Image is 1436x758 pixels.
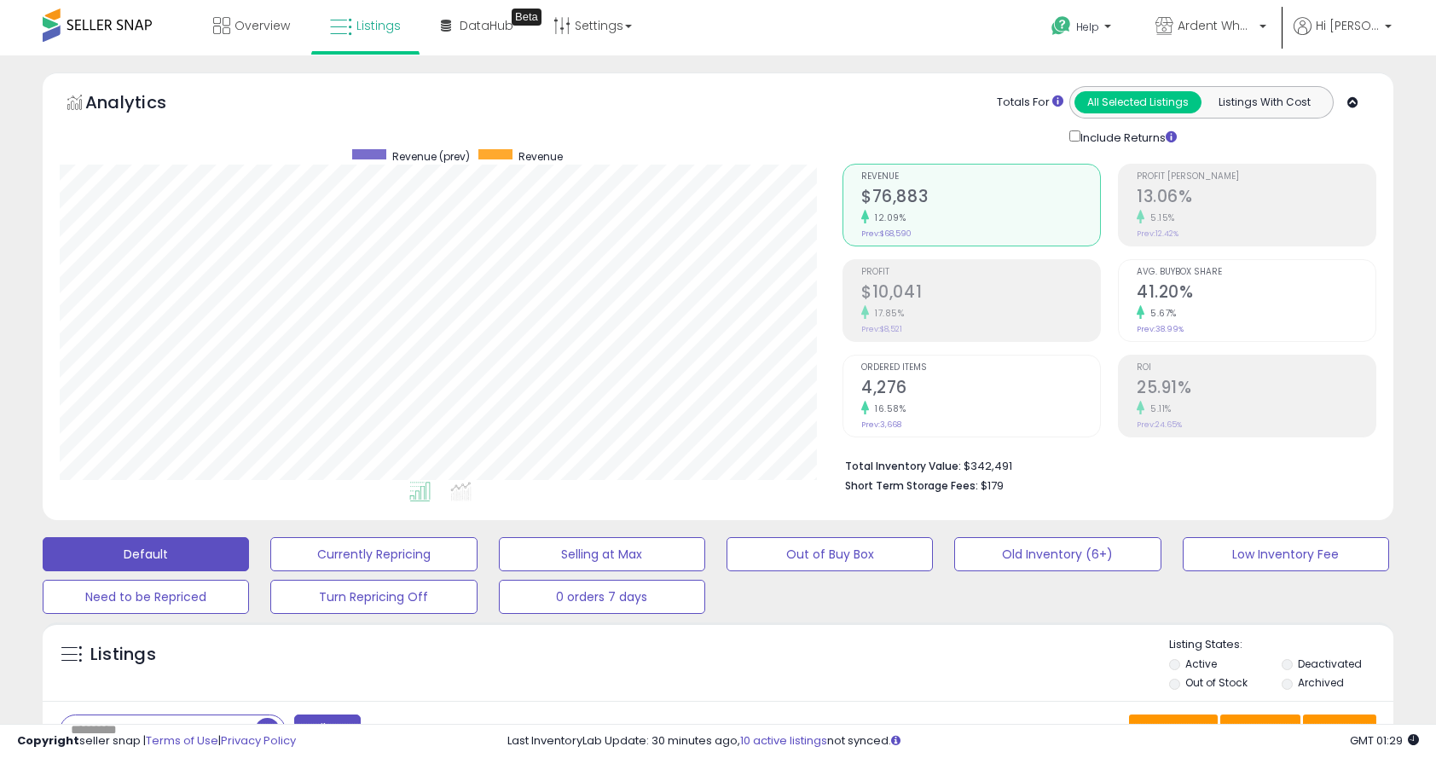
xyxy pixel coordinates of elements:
[1316,17,1380,34] span: Hi [PERSON_NAME]
[460,17,513,34] span: DataHub
[845,454,1364,475] li: $342,491
[1137,282,1375,305] h2: 41.20%
[1298,675,1344,690] label: Archived
[1350,732,1419,749] span: 2025-08-16 01:29 GMT
[270,580,477,614] button: Turn Repricing Off
[1144,211,1175,224] small: 5.15%
[869,307,904,320] small: 17.85%
[869,402,906,415] small: 16.58%
[1137,378,1375,401] h2: 25.91%
[997,95,1063,111] div: Totals For
[1137,363,1375,373] span: ROI
[1298,657,1362,671] label: Deactivated
[17,733,296,749] div: seller snap | |
[727,537,933,571] button: Out of Buy Box
[1057,127,1197,147] div: Include Returns
[1294,17,1392,55] a: Hi [PERSON_NAME]
[356,17,401,34] span: Listings
[861,282,1100,305] h2: $10,041
[1144,307,1177,320] small: 5.67%
[954,537,1161,571] button: Old Inventory (6+)
[1038,3,1128,55] a: Help
[861,172,1100,182] span: Revenue
[1169,637,1393,653] p: Listing States:
[1076,20,1099,34] span: Help
[90,643,156,667] h5: Listings
[845,478,978,493] b: Short Term Storage Fees:
[1137,229,1178,239] small: Prev: 12.42%
[869,211,906,224] small: 12.09%
[1051,15,1072,37] i: Get Help
[1137,324,1184,334] small: Prev: 38.99%
[43,580,249,614] button: Need to be Repriced
[845,459,961,473] b: Total Inventory Value:
[1178,17,1254,34] span: Ardent Wholesale
[1074,91,1201,113] button: All Selected Listings
[861,420,901,430] small: Prev: 3,668
[1183,537,1389,571] button: Low Inventory Fee
[1137,268,1375,277] span: Avg. Buybox Share
[1137,172,1375,182] span: Profit [PERSON_NAME]
[861,268,1100,277] span: Profit
[85,90,200,119] h5: Analytics
[1185,657,1217,671] label: Active
[392,149,470,164] span: Revenue (prev)
[43,537,249,571] button: Default
[861,363,1100,373] span: Ordered Items
[270,537,477,571] button: Currently Repricing
[518,149,563,164] span: Revenue
[981,477,1004,494] span: $179
[507,733,1419,749] div: Last InventoryLab Update: 30 minutes ago, not synced.
[1201,91,1328,113] button: Listings With Cost
[499,537,705,571] button: Selling at Max
[1144,402,1172,415] small: 5.11%
[17,732,79,749] strong: Copyright
[512,9,541,26] div: Tooltip anchor
[861,324,902,334] small: Prev: $8,521
[1137,187,1375,210] h2: 13.06%
[861,229,912,239] small: Prev: $68,590
[499,580,705,614] button: 0 orders 7 days
[221,732,296,749] a: Privacy Policy
[235,17,290,34] span: Overview
[861,378,1100,401] h2: 4,276
[861,187,1100,210] h2: $76,883
[1185,675,1248,690] label: Out of Stock
[740,732,827,749] a: 10 active listings
[1137,420,1182,430] small: Prev: 24.65%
